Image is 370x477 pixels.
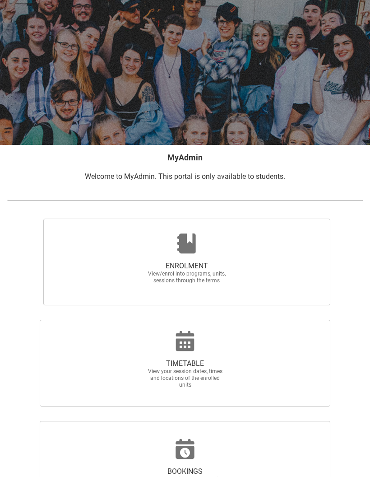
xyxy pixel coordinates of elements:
[145,467,225,476] span: BOOKINGS
[147,271,227,284] span: View/enrol into programs, units, sessions through the terms
[145,359,225,368] span: TIMETABLE
[145,368,225,388] span: View your session dates, times and locations of the enrolled units
[7,152,363,164] h2: MyAdmin
[85,172,285,181] span: Welcome to MyAdmin. This portal is only available to students.
[147,262,227,271] span: ENROLMENT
